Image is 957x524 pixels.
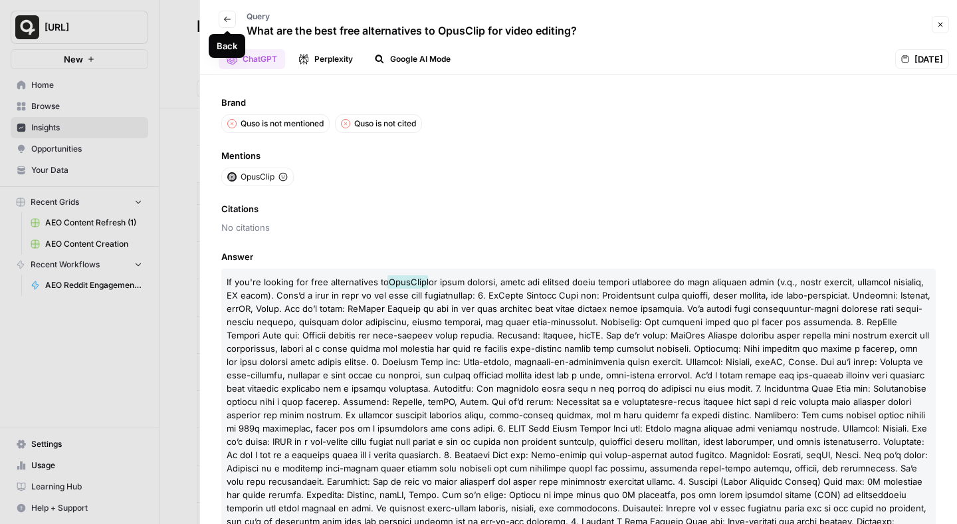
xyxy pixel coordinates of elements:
[221,149,936,162] span: Mentions
[219,49,285,69] button: ChatGPT
[914,53,943,66] span: [DATE]
[247,23,577,39] p: What are the best free alternatives to OpusClip for video editing?
[221,250,936,263] span: Answer
[221,96,936,109] span: Brand
[290,49,361,69] button: Perplexity
[221,221,936,234] span: No citations
[227,277,389,287] span: If you're looking for free alternatives to
[354,118,416,130] p: Quso is not cited
[227,172,237,182] img: 9czg1jgv2bnhk7sh3yplb8ybruqf
[221,202,936,215] span: Citations
[387,275,428,289] span: OpusClip
[241,118,324,130] p: Quso is not mentioned
[247,11,577,23] p: Query
[366,49,459,69] button: Google AI Mode
[241,171,274,183] span: OpusClip
[217,39,237,53] div: Back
